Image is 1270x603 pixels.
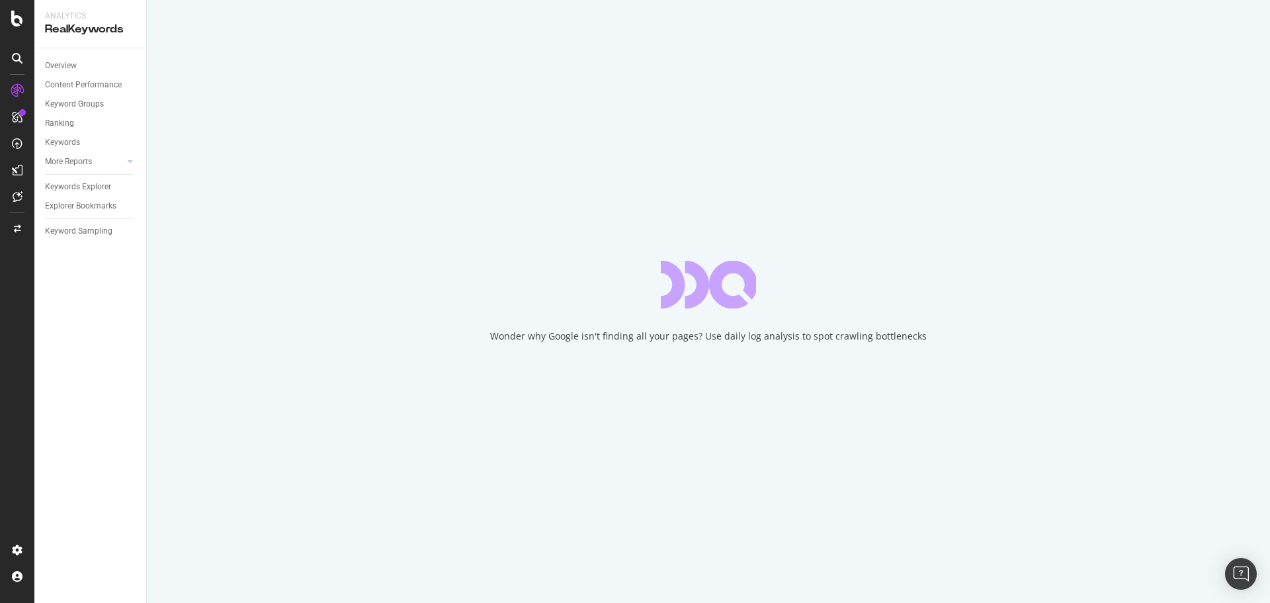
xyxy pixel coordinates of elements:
a: Explorer Bookmarks [45,199,137,213]
div: Open Intercom Messenger [1225,558,1257,590]
a: Overview [45,59,137,73]
a: Content Performance [45,78,137,92]
a: Keywords Explorer [45,180,137,194]
div: More Reports [45,155,92,169]
div: Keyword Sampling [45,224,112,238]
div: Explorer Bookmarks [45,199,116,213]
a: Keywords [45,136,137,150]
a: Keyword Sampling [45,224,137,238]
div: Keyword Groups [45,97,104,111]
div: Keywords [45,136,80,150]
div: RealKeywords [45,22,136,37]
div: Wonder why Google isn't finding all your pages? Use daily log analysis to spot crawling bottlenecks [490,330,927,343]
a: Keyword Groups [45,97,137,111]
div: Content Performance [45,78,122,92]
div: Keywords Explorer [45,180,111,194]
div: Overview [45,59,77,73]
a: Ranking [45,116,137,130]
div: Analytics [45,11,136,22]
div: animation [661,261,756,308]
div: Ranking [45,116,74,130]
a: More Reports [45,155,124,169]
